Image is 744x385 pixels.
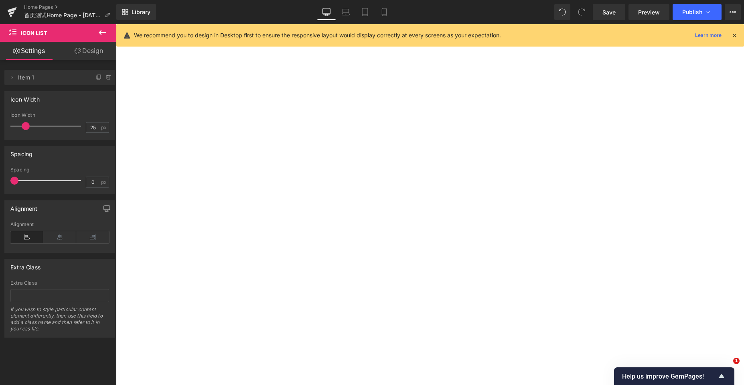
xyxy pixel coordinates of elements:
[134,31,501,40] p: We recommend you to design in Desktop first to ensure the responsive layout would display correct...
[554,4,570,20] button: Undo
[132,8,150,16] span: Library
[10,112,109,118] div: Icon Width
[602,8,616,16] span: Save
[10,259,41,271] div: Extra Class
[18,70,85,85] span: Item 1
[21,30,47,36] span: Icon List
[101,125,108,130] span: px
[10,306,109,337] div: If you wish to style particular content element differently, then use this field to add a class n...
[622,373,717,380] span: Help us improve GemPages!
[10,222,109,227] div: Alignment
[10,201,38,212] div: Alignment
[355,4,375,20] a: Tablet
[622,371,726,381] button: Show survey - Help us improve GemPages!
[10,167,109,173] div: Spacing
[628,4,669,20] a: Preview
[60,42,118,60] a: Design
[10,280,109,286] div: Extra Class
[10,92,40,103] div: Icon Width
[574,4,590,20] button: Redo
[682,9,702,15] span: Publish
[116,4,156,20] a: New Library
[733,358,740,364] span: 1
[336,4,355,20] a: Laptop
[10,146,32,157] div: Spacing
[725,4,741,20] button: More
[692,31,725,40] a: Learn more
[24,4,116,10] a: Home Pages
[717,358,736,377] iframe: Intercom live chat
[317,4,336,20] a: Desktop
[638,8,660,16] span: Preview
[375,4,394,20] a: Mobile
[24,12,101,18] span: 首页测试Home Page - [DATE] 16:47:34
[101,179,108,185] span: px
[673,4,722,20] button: Publish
